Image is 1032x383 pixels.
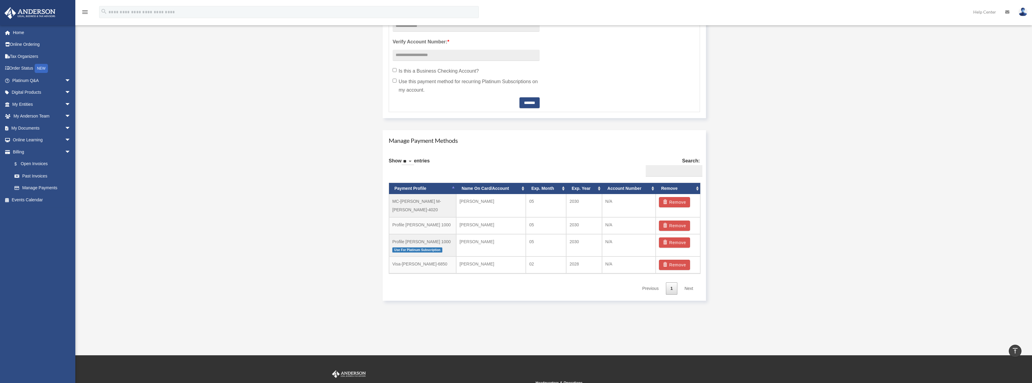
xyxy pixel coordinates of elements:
a: My Documentsarrow_drop_down [4,122,80,134]
i: menu [81,8,89,16]
td: [PERSON_NAME] [456,194,526,217]
input: Search: [646,165,702,177]
th: Payment Profile: activate to sort column descending [389,183,456,194]
a: Events Calendar [4,194,80,206]
label: Show entries [389,157,430,171]
a: My Entitiesarrow_drop_down [4,98,80,110]
td: MC-[PERSON_NAME] M-[PERSON_NAME]-4020 [389,194,456,217]
span: arrow_drop_down [65,134,77,146]
a: Digital Productsarrow_drop_down [4,86,80,99]
img: Anderson Advisors Platinum Portal [3,7,57,19]
td: 05 [526,234,566,257]
a: $Open Invoices [8,158,80,170]
label: Is this a Business Checking Account? [393,67,540,75]
img: Anderson Advisors Platinum Portal [331,370,367,378]
td: Visa-[PERSON_NAME]-6850 [389,256,456,273]
a: Order StatusNEW [4,62,80,75]
button: Remove [659,197,690,207]
a: Platinum Q&Aarrow_drop_down [4,74,80,86]
td: Profile [PERSON_NAME] 1000 [389,234,456,257]
th: Exp. Year: activate to sort column ascending [566,183,602,194]
span: arrow_drop_down [65,122,77,134]
a: My Anderson Teamarrow_drop_down [4,110,80,122]
input: Is this a Business Checking Account? [393,68,397,72]
label: Verify Account Number: [393,38,540,46]
td: N/A [602,234,656,257]
th: Name On Card/Account: activate to sort column ascending [456,183,526,194]
span: arrow_drop_down [65,146,77,158]
a: menu [81,11,89,16]
div: NEW [35,64,48,73]
td: 02 [526,256,566,273]
span: arrow_drop_down [65,86,77,99]
td: 2030 [566,194,602,217]
td: 05 [526,194,566,217]
a: 1 [666,282,677,295]
a: Previous [638,282,663,295]
button: Remove [659,221,690,231]
span: Use For Platinum Subscription [392,247,442,253]
button: Remove [659,260,690,270]
span: $ [18,160,21,168]
a: Manage Payments [8,182,77,194]
td: Profile [PERSON_NAME] 1000 [389,217,456,234]
td: N/A [602,256,656,273]
td: N/A [602,194,656,217]
td: N/A [602,217,656,234]
a: vertical_align_top [1009,345,1021,357]
th: Exp. Month: activate to sort column ascending [526,183,566,194]
button: Remove [659,237,690,248]
a: Tax Organizers [4,50,80,62]
img: User Pic [1018,8,1027,16]
a: Billingarrow_drop_down [4,146,80,158]
select: Showentries [402,158,414,165]
td: 2030 [566,217,602,234]
i: search [101,8,107,15]
span: arrow_drop_down [65,74,77,87]
i: vertical_align_top [1012,347,1019,354]
td: 2028 [566,256,602,273]
span: arrow_drop_down [65,98,77,111]
label: Use this payment method for recurring Platinum Subscriptions on my account. [393,77,540,94]
a: Online Learningarrow_drop_down [4,134,80,146]
td: [PERSON_NAME] [456,217,526,234]
h4: Manage Payment Methods [389,136,700,145]
th: Account Number: activate to sort column ascending [602,183,656,194]
a: Next [680,282,698,295]
td: 05 [526,217,566,234]
td: 2030 [566,234,602,257]
td: [PERSON_NAME] [456,234,526,257]
span: arrow_drop_down [65,110,77,123]
label: Search: [643,157,700,177]
th: Remove: activate to sort column ascending [656,183,700,194]
a: Past Invoices [8,170,80,182]
td: [PERSON_NAME] [456,256,526,273]
a: Home [4,27,80,39]
input: Use this payment method for recurring Platinum Subscriptions on my account. [393,79,397,83]
a: Online Ordering [4,39,80,51]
